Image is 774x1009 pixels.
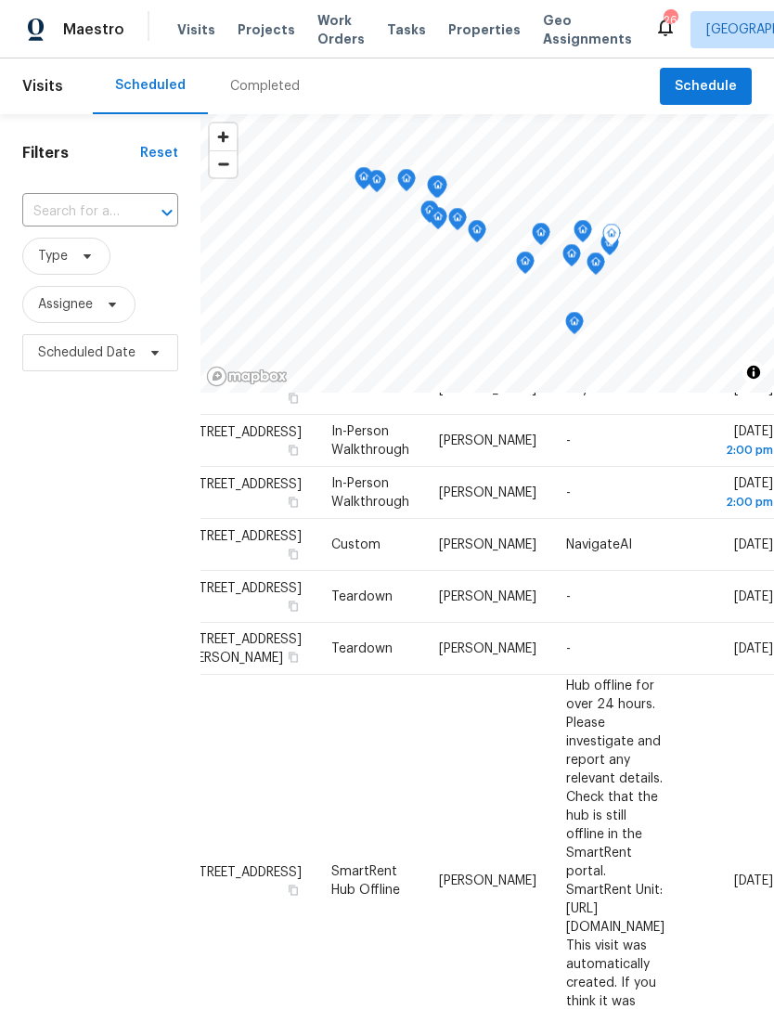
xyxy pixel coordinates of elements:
[285,390,302,407] button: Copy Address
[38,343,135,362] span: Scheduled Date
[566,486,571,499] span: -
[562,244,581,273] div: Map marker
[115,76,186,95] div: Scheduled
[210,123,237,150] button: Zoom in
[429,175,447,204] div: Map marker
[38,247,68,265] span: Type
[331,590,393,603] span: Teardown
[285,494,302,511] button: Copy Address
[210,150,237,177] button: Zoom out
[331,382,381,395] span: Custom
[574,220,592,249] div: Map marker
[177,20,215,39] span: Visits
[427,175,445,204] div: Map marker
[317,11,365,48] span: Work Orders
[532,223,550,252] div: Map marker
[355,167,373,196] div: Map marker
[566,590,571,603] span: -
[742,361,765,383] button: Toggle attribution
[186,582,302,595] span: [STREET_ADDRESS]
[397,169,416,198] div: Map marker
[694,425,773,459] span: [DATE]
[22,198,126,226] input: Search for an address...
[694,493,773,511] div: 2:00 pm
[186,530,302,543] span: [STREET_ADDRESS]
[748,362,759,382] span: Toggle attribution
[734,382,773,395] span: [DATE]
[63,20,124,39] span: Maestro
[566,434,571,447] span: -
[734,873,773,886] span: [DATE]
[331,477,409,509] span: In-Person Walkthrough
[660,68,752,106] button: Schedule
[285,546,302,563] button: Copy Address
[516,252,535,280] div: Map marker
[439,873,536,886] span: [PERSON_NAME]
[238,20,295,39] span: Projects
[587,252,605,281] div: Map marker
[734,538,773,551] span: [DATE]
[285,881,302,898] button: Copy Address
[675,75,737,98] span: Schedule
[22,66,63,107] span: Visits
[38,295,93,314] span: Assignee
[186,633,302,665] span: [STREET_ADDRESS][PERSON_NAME]
[22,144,140,162] h1: Filters
[429,207,447,236] div: Map marker
[448,20,521,39] span: Properties
[285,649,302,666] button: Copy Address
[566,642,571,655] span: -
[543,11,632,48] span: Geo Assignments
[439,486,536,499] span: [PERSON_NAME]
[210,151,237,177] span: Zoom out
[186,426,302,439] span: [STREET_ADDRESS]
[331,538,381,551] span: Custom
[448,208,467,237] div: Map marker
[566,382,601,395] span: Day 0
[154,200,180,226] button: Open
[420,201,439,229] div: Map marker
[566,538,632,551] span: NavigateAI
[664,11,677,30] div: 26
[439,590,536,603] span: [PERSON_NAME]
[331,425,409,457] span: In-Person Walkthrough
[439,434,536,447] span: [PERSON_NAME]
[387,23,426,36] span: Tasks
[600,233,619,262] div: Map marker
[186,478,302,491] span: [STREET_ADDRESS]
[734,642,773,655] span: [DATE]
[285,442,302,459] button: Copy Address
[565,312,584,341] div: Map marker
[331,642,393,655] span: Teardown
[331,864,400,896] span: SmartRent Hub Offline
[206,366,288,387] a: Mapbox homepage
[439,382,536,395] span: [PERSON_NAME]
[368,170,386,199] div: Map marker
[439,642,536,655] span: [PERSON_NAME]
[468,220,486,249] div: Map marker
[694,477,773,511] span: [DATE]
[734,590,773,603] span: [DATE]
[602,224,621,252] div: Map marker
[140,144,178,162] div: Reset
[439,538,536,551] span: [PERSON_NAME]
[694,441,773,459] div: 2:00 pm
[285,598,302,614] button: Copy Address
[186,865,302,878] span: [STREET_ADDRESS]
[230,77,300,96] div: Completed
